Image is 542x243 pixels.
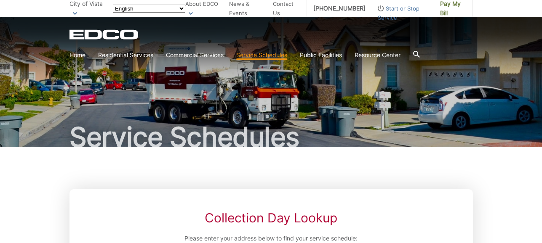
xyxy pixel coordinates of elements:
[69,124,473,151] h1: Service Schedules
[113,5,185,13] select: Select a language
[69,50,85,60] a: Home
[236,50,287,60] a: Service Schedules
[166,50,224,60] a: Commercial Services
[138,210,404,225] h2: Collection Day Lookup
[69,29,139,40] a: EDCD logo. Return to the homepage.
[355,50,400,60] a: Resource Center
[138,234,404,243] p: Please enter your address below to find your service schedule:
[300,50,342,60] a: Public Facilities
[98,50,153,60] a: Residential Services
